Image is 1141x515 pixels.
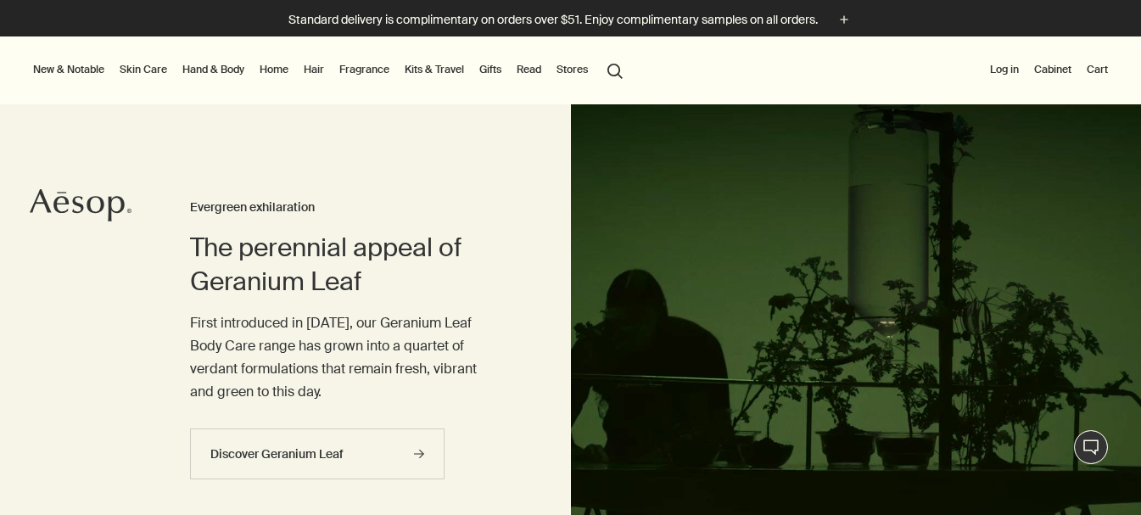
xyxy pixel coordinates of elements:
[190,198,502,218] h3: Evergreen exhilaration
[190,231,502,299] h2: The perennial appeal of Geranium Leaf
[30,188,131,227] a: Aesop
[30,36,630,104] nav: primary
[401,59,467,80] a: Kits & Travel
[1031,59,1075,80] a: Cabinet
[336,59,393,80] a: Fragrance
[288,11,818,29] p: Standard delivery is complimentary on orders over $51. Enjoy complimentary samples on all orders.
[179,59,248,80] a: Hand & Body
[600,53,630,86] button: Open search
[1083,59,1111,80] button: Cart
[553,59,591,80] button: Stores
[190,311,502,404] p: First introduced in [DATE], our Geranium Leaf Body Care range has grown into a quartet of verdant...
[116,59,171,80] a: Skin Care
[256,59,292,80] a: Home
[476,59,505,80] a: Gifts
[190,428,445,479] a: Discover Geranium Leaf
[987,59,1022,80] button: Log in
[288,10,853,30] button: Standard delivery is complimentary on orders over $51. Enjoy complimentary samples on all orders.
[513,59,545,80] a: Read
[1074,430,1108,464] button: Live Assistance
[30,188,131,222] svg: Aesop
[30,59,108,80] button: New & Notable
[300,59,327,80] a: Hair
[987,36,1111,104] nav: supplementary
